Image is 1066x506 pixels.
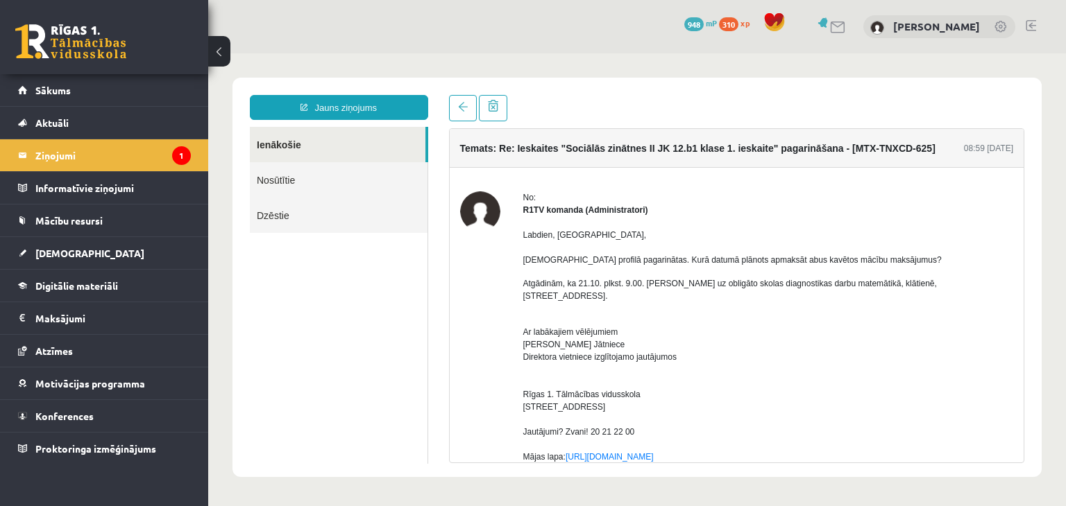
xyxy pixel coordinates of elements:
strong: R1TV komanda (Administratori) [315,152,440,162]
p: Labdien, [GEOGRAPHIC_DATA], [DEMOGRAPHIC_DATA] profilā pagarinātas. Kurā datumā plānots apmaksāt ... [315,175,806,213]
a: Konferences [18,400,191,432]
span: Mācību resursi [35,214,103,227]
a: Maksājumi [18,302,191,334]
a: Ziņojumi1 [18,139,191,171]
span: 948 [684,17,704,31]
h4: Temats: Re: Ieskaites "Sociālās zinātnes II JK 12.b1 klase 1. ieskaite" pagarināšana - [MTX-TNXCD... [252,89,727,101]
a: Motivācijas programma [18,367,191,399]
a: Mācību resursi [18,204,191,236]
a: Digitālie materiāli [18,270,191,302]
span: Konferences [35,410,94,422]
a: Proktoringa izmēģinājums [18,433,191,464]
span: [DEMOGRAPHIC_DATA] [35,247,144,259]
a: [URL][DOMAIN_NAME] [357,399,446,408]
a: Jauns ziņojums [42,42,220,67]
span: Proktoringa izmēģinājums [35,442,156,455]
a: [DEMOGRAPHIC_DATA] [18,237,191,269]
p: Atgādinām, ka 21.10. plkst. 9.00. [PERSON_NAME] uz obligāto skolas diagnostikas darbu matemātikā,... [315,224,806,249]
p: Ar labākajiem vēlējumiem [PERSON_NAME] Jātniece Direktora vietniece izglītojamo jautājumos Rīgas ... [315,260,806,485]
span: mP [706,17,717,28]
span: xp [741,17,750,28]
a: Ienākošie [42,73,217,109]
span: 310 [719,17,738,31]
img: Sanija Baltiņa [870,21,884,35]
a: Informatīvie ziņojumi [18,172,191,204]
a: Atzīmes [18,335,191,367]
legend: Ziņojumi [35,139,191,171]
a: Rīgas 1. Tālmācības vidusskola [15,24,126,59]
span: Aktuāli [35,116,69,129]
i: 1 [172,146,191,165]
a: Aktuāli [18,107,191,139]
span: Digitālie materiāli [35,279,118,292]
span: Motivācijas programma [35,377,145,390]
legend: Maksājumi [35,302,191,334]
a: Nosūtītie [42,109,219,144]
legend: Informatīvie ziņojumi [35,172,191,204]
a: 310 xp [719,17,756,28]
a: [PERSON_NAME] [893,19,980,33]
div: No: [315,138,806,150]
span: Sākums [35,84,71,96]
span: Atzīmes [35,344,73,357]
div: 08:59 [DATE] [756,89,805,101]
a: Dzēstie [42,144,219,180]
a: 948 mP [684,17,717,28]
img: R1TV komanda [252,138,292,178]
a: Sākums [18,74,191,106]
